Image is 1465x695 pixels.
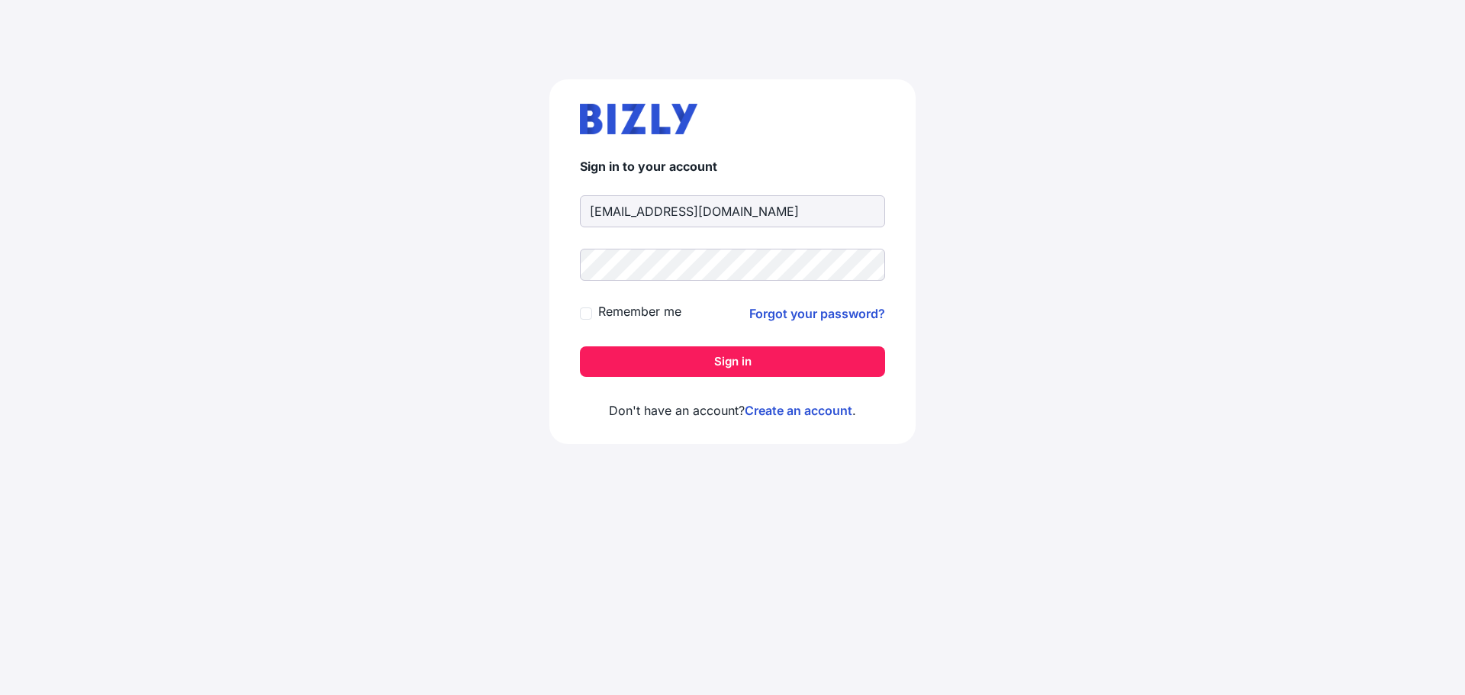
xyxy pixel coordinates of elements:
[580,195,885,227] input: Email
[580,104,697,134] img: bizly_logo.svg
[580,401,885,420] p: Don't have an account? .
[598,302,681,320] label: Remember me
[580,346,885,377] button: Sign in
[580,159,885,174] h4: Sign in to your account
[749,304,885,323] a: Forgot your password?
[745,403,852,418] a: Create an account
